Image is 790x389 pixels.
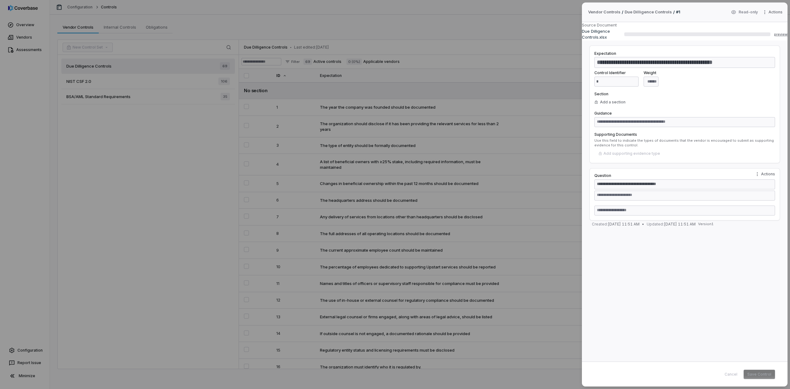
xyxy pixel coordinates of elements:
label: Control Identifier [594,70,639,75]
button: preview [774,31,788,38]
span: Vendor Controls [588,9,621,15]
p: / [673,9,675,15]
span: [DATE] 11:51 AM [592,222,640,227]
label: Question [594,173,775,178]
span: Updated: [647,222,664,226]
a: Due Dilligence Controls [625,9,672,15]
span: Created: [592,222,608,226]
span: Version 1 [698,222,714,226]
button: Question actions [751,169,779,179]
label: Supporting Documents [594,132,775,137]
label: Guidance [594,111,612,116]
span: # 1 [676,9,680,14]
label: Section [594,92,775,97]
button: More actions [760,7,786,17]
p: Due Dilligence Controls.xlsx [582,28,621,40]
label: Expectation [594,51,616,56]
span: [DATE] 11:51 AM [647,222,696,227]
div: Use this field to indicate the types of documents that the vendor is encouraged to submit as supp... [594,138,775,148]
span: • [642,222,644,227]
div: Read-only [731,10,758,15]
p: / [622,9,623,15]
div: Source Document [582,22,788,28]
label: Weight [644,70,659,75]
